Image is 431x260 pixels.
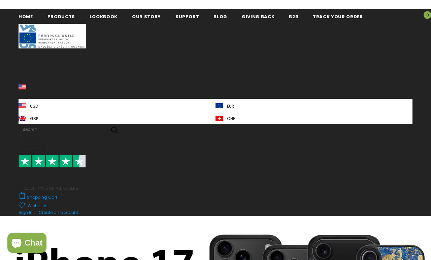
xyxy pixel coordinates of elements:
a: Sign In [19,210,33,215]
a: GBP [19,111,215,124]
iframe: Customer reviews powered by Trustpilot [19,168,412,185]
span: or [34,210,38,215]
input: Search Site [19,124,105,135]
span: Wish Lists [28,202,47,209]
img: Trust Pilot Stars [19,155,86,168]
img: USD [19,84,26,90]
img: Javni Razpis [19,24,86,48]
a: Wish Lists [19,202,47,208]
span: CHF [227,116,235,121]
a: support [175,9,199,24]
a: Lookbook [90,9,118,24]
label: Currency [19,70,412,81]
span: USD [19,90,27,96]
span: GBP [30,116,38,121]
span: Products [47,13,75,20]
a: Track your order [313,9,363,24]
label: Language [19,48,412,60]
a: Create an account [39,210,78,215]
a: EUR [215,99,412,111]
a: Blog [213,9,227,24]
a: Shopping Cart 0 [19,194,61,200]
span: Our Story [132,13,161,20]
span: Giving back [242,13,274,20]
span: Home [19,13,33,20]
span: EUR [227,104,234,109]
a: Products [47,9,75,24]
span: Lookbook [90,13,118,20]
a: B2B [289,9,298,24]
span: USD [30,104,38,109]
a: CHF [215,111,412,124]
span: Track your order [313,13,363,20]
span: Shopping Cart [27,194,57,200]
a: Javni Razpis [19,33,86,39]
span: FREE SHIPPING ON ALL ORDERS [19,158,412,191]
span: B2B [289,13,298,20]
span: Blog [213,13,227,20]
a: Giving back [242,9,274,24]
a: Our Story [132,9,161,24]
img: MMORE Cases [19,136,45,155]
span: support [175,13,199,20]
a: Home [19,9,33,24]
inbox-online-store-chat: Shopify online store chat [5,233,48,255]
a: USD [19,99,215,111]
